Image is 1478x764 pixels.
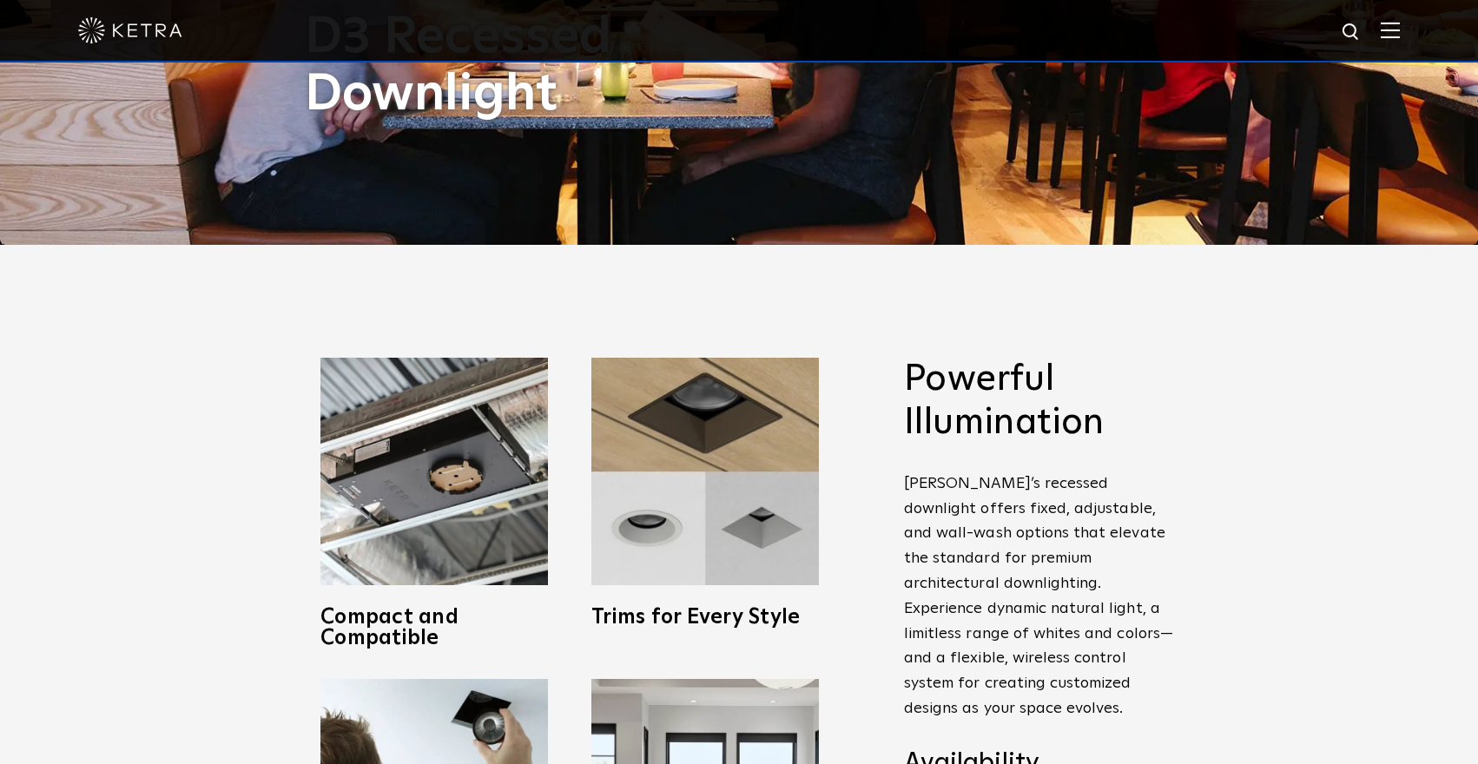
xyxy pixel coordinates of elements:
img: ketra-logo-2019-white [78,17,182,43]
p: [PERSON_NAME]’s recessed downlight offers fixed, adjustable, and wall-wash options that elevate t... [904,471,1173,721]
img: compact-and-copatible [320,358,548,585]
img: Hamburger%20Nav.svg [1381,22,1400,38]
h1: D3 Recessed Downlight [305,9,748,123]
h3: Trims for Every Style [591,607,819,628]
img: search icon [1341,22,1363,43]
h2: Powerful Illumination [904,358,1173,445]
img: trims-for-every-style [591,358,819,585]
h3: Compact and Compatible [320,607,548,649]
